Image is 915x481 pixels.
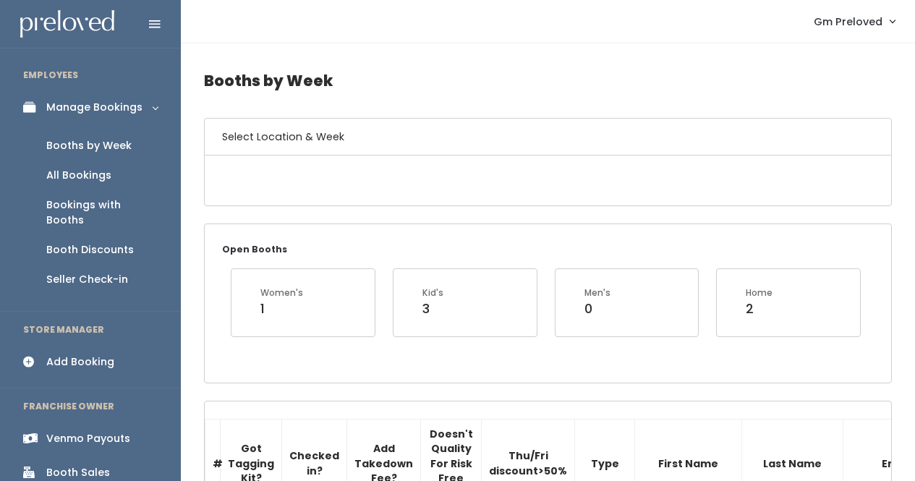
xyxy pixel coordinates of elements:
[746,286,773,299] div: Home
[20,10,114,38] img: preloved logo
[46,168,111,183] div: All Bookings
[746,299,773,318] div: 2
[260,286,303,299] div: Women's
[814,14,882,30] span: Gm Preloved
[46,272,128,287] div: Seller Check-in
[204,61,892,101] h4: Booths by Week
[46,242,134,257] div: Booth Discounts
[46,465,110,480] div: Booth Sales
[46,431,130,446] div: Venmo Payouts
[422,286,443,299] div: Kid's
[46,354,114,370] div: Add Booking
[422,299,443,318] div: 3
[584,299,610,318] div: 0
[46,138,132,153] div: Booths by Week
[799,6,909,37] a: Gm Preloved
[205,119,891,156] h6: Select Location & Week
[260,299,303,318] div: 1
[46,100,142,115] div: Manage Bookings
[222,243,287,255] small: Open Booths
[46,197,158,228] div: Bookings with Booths
[584,286,610,299] div: Men's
